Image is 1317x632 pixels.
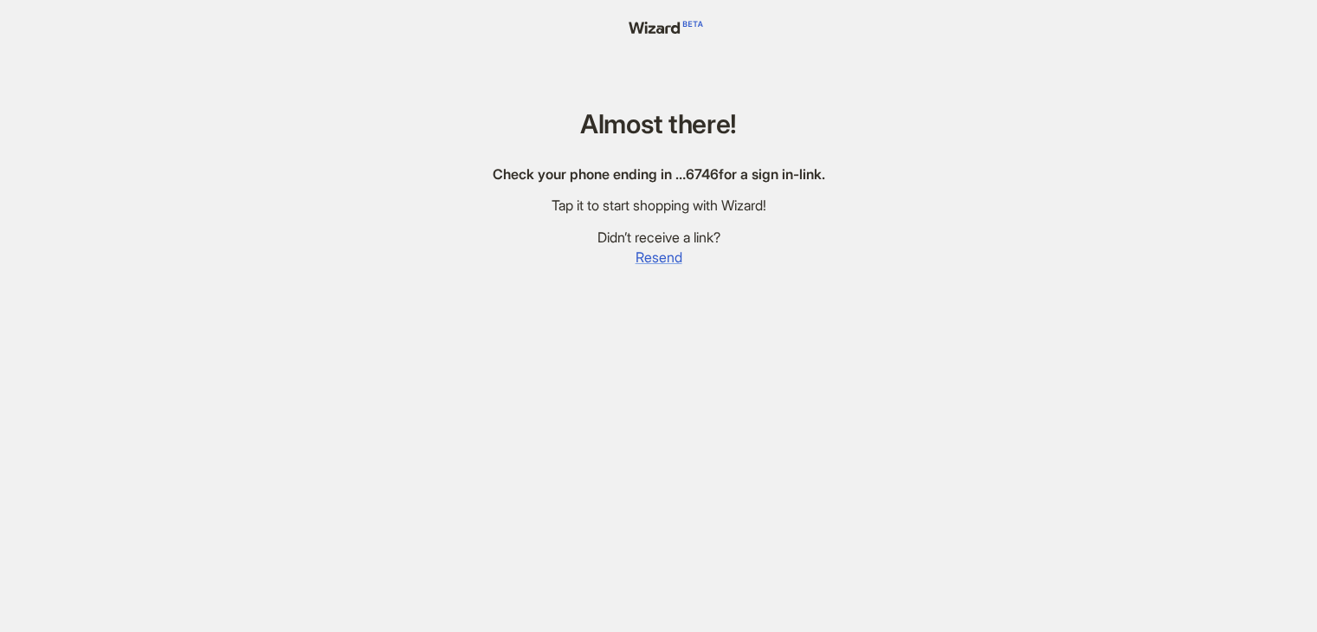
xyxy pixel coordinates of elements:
[636,248,682,267] span: Resend
[493,197,825,215] div: Tap it to start shopping with Wizard!
[493,165,825,184] div: Check your phone ending in … 6746 for a sign in-link.
[493,229,825,247] div: Didn’t receive a link?
[635,247,683,268] button: Resend
[493,110,825,139] h1: Almost there!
